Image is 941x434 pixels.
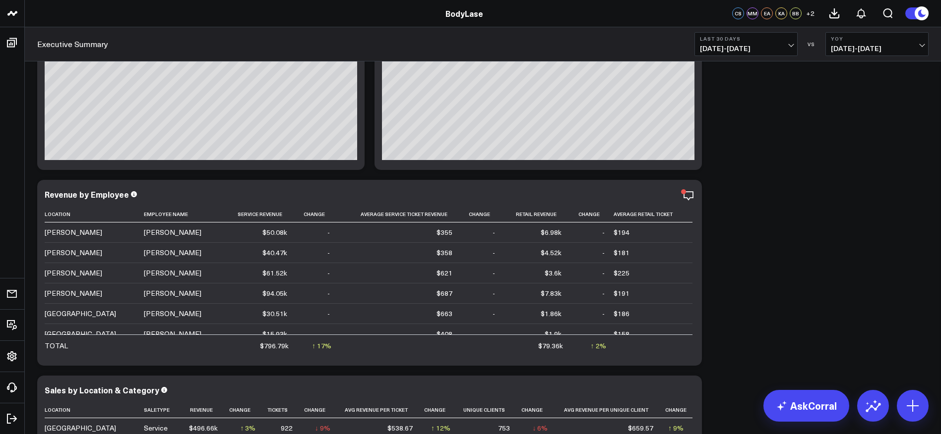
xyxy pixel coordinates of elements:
div: [GEOGRAPHIC_DATA] [45,329,116,339]
button: Last 30 Days[DATE]-[DATE] [694,32,798,56]
th: Change [227,402,264,418]
div: $355 [437,227,452,237]
a: Executive Summary [37,39,108,50]
div: - [493,329,495,339]
div: - [493,309,495,319]
b: YoY [831,36,923,42]
div: $225 [614,268,629,278]
div: $796.79k [260,341,289,351]
th: Average Retail Ticket [614,206,692,222]
div: - [327,268,330,278]
div: [PERSON_NAME] [45,268,102,278]
div: [PERSON_NAME] [144,329,201,339]
div: $186 [614,309,629,319]
div: - [493,268,495,278]
div: $659.57 [628,423,653,433]
th: Avg Revenue Per Ticket [339,402,422,418]
div: $50.08k [262,227,287,237]
div: [PERSON_NAME] [144,248,201,258]
div: [PERSON_NAME] [45,227,102,237]
div: $61.52k [262,268,287,278]
button: +2 [804,7,816,19]
div: ↓ 6% [532,423,548,433]
div: [PERSON_NAME] [144,227,201,237]
div: [PERSON_NAME] [45,288,102,298]
div: - [327,309,330,319]
div: $687 [437,288,452,298]
div: ↑ 3% [240,423,255,433]
div: [PERSON_NAME] [144,288,201,298]
div: $496.66k [189,423,218,433]
th: Tickets [264,402,301,418]
span: + 2 [806,10,815,17]
div: ↓ 9% [315,423,330,433]
div: $158 [614,329,629,339]
div: - [602,288,605,298]
div: $358 [437,248,452,258]
th: Change [302,402,339,418]
div: - [493,288,495,298]
div: MM [747,7,758,19]
div: $79.36k [538,341,563,351]
div: $7.83k [541,288,562,298]
div: Sales by Location & Category [45,384,159,395]
th: Saletype [144,402,187,418]
div: EA [761,7,773,19]
div: [GEOGRAPHIC_DATA] [45,309,116,319]
div: - [602,268,605,278]
div: ↑ 12% [431,423,450,433]
div: ↑ 17% [312,341,331,351]
div: ↑ 9% [668,423,684,433]
th: Avg Revenue Per Unique Client [557,402,662,418]
button: YoY[DATE]-[DATE] [825,32,929,56]
a: BodyLase [445,8,483,19]
span: [DATE] - [DATE] [700,45,792,53]
div: $408 [437,329,452,339]
div: [PERSON_NAME] [45,248,102,258]
div: TOTAL [45,341,68,351]
th: Change [662,402,692,418]
th: Service Revenue [225,206,296,222]
th: Revenue [187,402,227,418]
div: $1.86k [541,309,562,319]
div: - [493,248,495,258]
div: $191 [614,288,629,298]
div: $94.05k [262,288,287,298]
th: Change [422,402,459,418]
span: [DATE] - [DATE] [831,45,923,53]
div: Service [144,423,168,433]
div: - [602,309,605,319]
div: $181 [614,248,629,258]
div: - [327,227,330,237]
div: - [602,227,605,237]
div: $621 [437,268,452,278]
th: Unique Clients [459,402,519,418]
div: - [602,248,605,258]
th: Change [296,206,339,222]
div: KA [775,7,787,19]
th: Location [45,402,144,418]
div: $4.52k [541,248,562,258]
th: Location [45,206,144,222]
div: $30.51k [262,309,287,319]
div: $3.6k [545,268,562,278]
div: 922 [281,423,293,433]
div: BB [790,7,802,19]
div: $538.67 [387,423,413,433]
div: $15.93k [262,329,287,339]
div: - [602,329,605,339]
a: AskCorral [763,390,849,422]
div: $663 [437,309,452,319]
div: $6.98k [541,227,562,237]
div: 753 [498,423,510,433]
div: $1.9k [545,329,562,339]
div: - [327,329,330,339]
div: $194 [614,227,629,237]
div: - [327,248,330,258]
div: [GEOGRAPHIC_DATA] [45,423,116,433]
div: [PERSON_NAME] [144,309,201,319]
th: Change [461,206,504,222]
div: Revenue by Employee [45,189,129,200]
div: [PERSON_NAME] [144,268,201,278]
th: Average Service Ticket Revenue [339,206,461,222]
